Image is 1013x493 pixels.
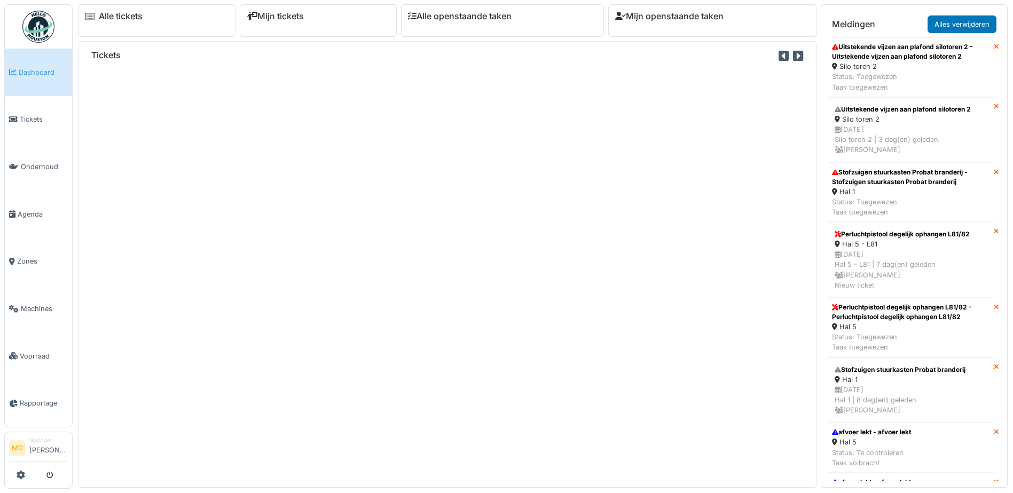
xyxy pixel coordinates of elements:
[828,97,994,163] a: Uitstekende vijzen aan plafond silotoren 2 Silo toren 2 [DATE]Silo toren 2 | 3 dag(en) geleden [P...
[5,190,72,238] a: Agenda
[828,163,994,222] a: Stofzuigen stuurkasten Probat branderij - Stofzuigen stuurkasten Probat branderij Hal 1 Status: T...
[835,105,987,114] div: Uitstekende vijzen aan plafond silotoren 2
[29,436,68,459] li: [PERSON_NAME]
[928,15,996,33] a: Alles verwijderen
[835,229,987,239] div: Perluchtpistool degelijk ophangen L81/82
[408,11,512,21] a: Alle openstaande taken
[828,423,994,473] a: afvoer lekt - afvoer lekt Hal 5 Status: Te controlerenTaak volbracht
[828,37,994,97] a: Uitstekende vijzen aan plafond silotoren 2 - Uitstekende vijzen aan plafond silotoren 2 Silo tore...
[20,351,68,361] span: Voorraad
[832,19,875,29] h6: Meldingen
[19,67,68,77] span: Dashboard
[5,285,72,332] a: Machines
[5,96,72,144] a: Tickets
[832,61,990,71] div: Silo toren 2
[835,114,987,124] div: Silo toren 2
[835,249,987,290] div: [DATE] Hal 5 - L81 | 7 dag(en) geleden [PERSON_NAME] Nieuw ticket
[5,332,72,380] a: Voorraad
[20,114,68,124] span: Tickets
[17,256,68,266] span: Zones
[835,239,987,249] div: Hal 5 - L81
[835,124,987,155] div: [DATE] Silo toren 2 | 3 dag(en) geleden [PERSON_NAME]
[247,11,304,21] a: Mijn tickets
[22,11,54,43] img: Badge_color-CXgf-gQk.svg
[832,478,911,487] div: afvoer lekt - afvoer lekt
[828,298,994,357] a: Perluchtpistool degelijk ophangen L81/82 - Perluchtpistool degelijk ophangen L81/82 Hal 5 Status:...
[832,322,990,332] div: Hal 5
[832,448,911,468] div: Status: Te controleren Taak volbracht
[18,209,68,219] span: Agenda
[835,365,987,375] div: Stofzuigen stuurkasten Probat branderij
[5,49,72,96] a: Dashboard
[832,168,990,187] div: Stofzuigen stuurkasten Probat branderij - Stofzuigen stuurkasten Probat branderij
[91,50,121,60] h6: Tickets
[828,357,994,423] a: Stofzuigen stuurkasten Probat branderij Hal 1 [DATE]Hal 1 | 8 dag(en) geleden [PERSON_NAME]
[828,222,994,298] a: Perluchtpistool degelijk ophangen L81/82 Hal 5 - L81 [DATE]Hal 5 - L81 | 7 dag(en) geleden [PERSO...
[832,187,990,197] div: Hal 1
[832,71,990,92] div: Status: Toegewezen Taak toegewezen
[20,398,68,408] span: Rapportage
[835,385,987,416] div: [DATE] Hal 1 | 8 dag(en) geleden [PERSON_NAME]
[832,197,990,217] div: Status: Toegewezen Taak toegewezen
[29,436,68,444] div: Manager
[832,427,911,437] div: afvoer lekt - afvoer lekt
[5,238,72,285] a: Zones
[835,375,987,385] div: Hal 1
[9,436,68,462] a: MD Manager[PERSON_NAME]
[21,304,68,314] span: Machines
[21,162,68,172] span: Onderhoud
[832,303,990,322] div: Perluchtpistool degelijk ophangen L81/82 - Perluchtpistool degelijk ophangen L81/82
[99,11,143,21] a: Alle tickets
[9,440,25,456] li: MD
[5,380,72,427] a: Rapportage
[832,437,911,447] div: Hal 5
[832,42,990,61] div: Uitstekende vijzen aan plafond silotoren 2 - Uitstekende vijzen aan plafond silotoren 2
[5,143,72,190] a: Onderhoud
[615,11,724,21] a: Mijn openstaande taken
[832,332,990,352] div: Status: Toegewezen Taak toegewezen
